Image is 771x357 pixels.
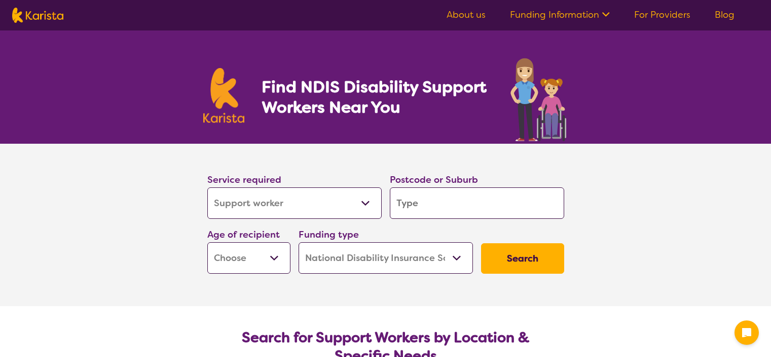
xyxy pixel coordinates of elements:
label: Service required [207,174,281,186]
label: Postcode or Suburb [390,174,478,186]
a: About us [447,9,486,21]
a: Funding Information [510,9,610,21]
img: support-worker [509,55,568,144]
h1: Find NDIS Disability Support Workers Near You [262,77,488,117]
a: Blog [715,9,735,21]
img: Karista logo [203,68,245,123]
button: Search [481,243,564,274]
label: Funding type [299,229,359,241]
label: Age of recipient [207,229,280,241]
a: For Providers [634,9,690,21]
input: Type [390,187,564,219]
img: Karista logo [12,8,63,23]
